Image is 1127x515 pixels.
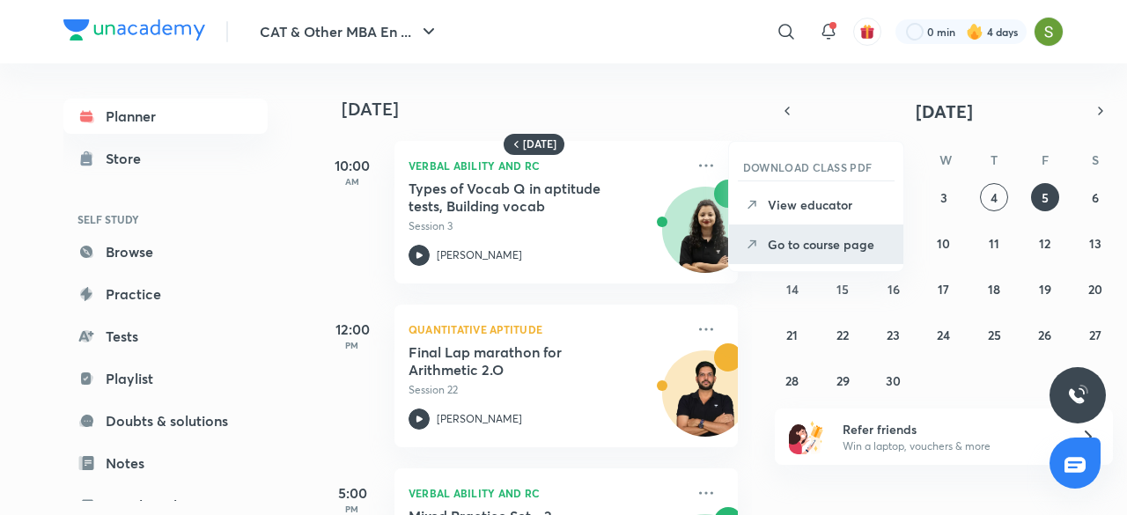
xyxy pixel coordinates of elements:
[778,320,807,349] button: September 21, 2025
[836,281,849,298] abbr: September 15, 2025
[1081,320,1109,349] button: September 27, 2025
[789,419,824,454] img: referral
[989,235,999,252] abbr: September 11, 2025
[63,319,268,354] a: Tests
[880,366,908,394] button: September 30, 2025
[778,275,807,303] button: September 14, 2025
[663,196,748,281] img: Avatar
[799,99,1088,123] button: [DATE]
[1092,189,1099,206] abbr: September 6, 2025
[317,319,387,340] h5: 12:00
[317,340,387,350] p: PM
[437,411,522,427] p: [PERSON_NAME]
[409,218,685,234] p: Session 3
[829,366,857,394] button: September 29, 2025
[768,235,889,254] p: Go to course page
[1088,281,1102,298] abbr: September 20, 2025
[1031,320,1059,349] button: September 26, 2025
[1039,281,1051,298] abbr: September 19, 2025
[853,18,881,46] button: avatar
[663,360,748,445] img: Avatar
[1092,151,1099,168] abbr: Saturday
[437,247,522,263] p: [PERSON_NAME]
[1081,183,1109,211] button: September 6, 2025
[916,99,973,123] span: [DATE]
[937,327,950,343] abbr: September 24, 2025
[980,183,1008,211] button: September 4, 2025
[1081,275,1109,303] button: September 20, 2025
[786,281,799,298] abbr: September 14, 2025
[939,151,952,168] abbr: Wednesday
[991,189,998,206] abbr: September 4, 2025
[63,234,268,269] a: Browse
[317,155,387,176] h5: 10:00
[785,372,799,389] abbr: September 28, 2025
[63,204,268,234] h6: SELF STUDY
[409,482,685,504] p: Verbal Ability and RC
[768,195,889,214] p: View educator
[1081,229,1109,257] button: September 13, 2025
[249,14,450,49] button: CAT & Other MBA En ...
[843,438,1059,454] p: Win a laptop, vouchers & more
[63,19,205,45] a: Company Logo
[880,275,908,303] button: September 16, 2025
[980,229,1008,257] button: September 11, 2025
[778,366,807,394] button: September 28, 2025
[836,327,849,343] abbr: September 22, 2025
[1038,327,1051,343] abbr: September 26, 2025
[523,137,556,151] h6: [DATE]
[988,281,1000,298] abbr: September 18, 2025
[1042,189,1049,206] abbr: September 5, 2025
[966,23,983,40] img: streak
[859,24,875,40] img: avatar
[836,372,850,389] abbr: September 29, 2025
[409,382,685,398] p: Session 22
[786,327,798,343] abbr: September 21, 2025
[1067,385,1088,406] img: ttu
[409,180,628,215] h5: Types of Vocab Q in aptitude tests, Building vocab
[317,482,387,504] h5: 5:00
[317,504,387,514] p: PM
[63,141,268,176] a: Store
[930,320,958,349] button: September 24, 2025
[887,327,900,343] abbr: September 23, 2025
[1031,229,1059,257] button: September 12, 2025
[743,159,873,175] h6: DOWNLOAD CLASS PDF
[63,99,268,134] a: Planner
[1089,235,1101,252] abbr: September 13, 2025
[938,281,949,298] abbr: September 17, 2025
[409,319,685,340] p: Quantitative Aptitude
[980,275,1008,303] button: September 18, 2025
[63,361,268,396] a: Playlist
[940,189,947,206] abbr: September 3, 2025
[829,320,857,349] button: September 22, 2025
[1031,183,1059,211] button: September 5, 2025
[1031,275,1059,303] button: September 19, 2025
[930,183,958,211] button: September 3, 2025
[930,229,958,257] button: September 10, 2025
[829,275,857,303] button: September 15, 2025
[937,235,950,252] abbr: September 10, 2025
[991,151,998,168] abbr: Thursday
[317,176,387,187] p: AM
[1089,327,1101,343] abbr: September 27, 2025
[930,275,958,303] button: September 17, 2025
[886,372,901,389] abbr: September 30, 2025
[1034,17,1064,47] img: Samridhi Vij
[1039,235,1050,252] abbr: September 12, 2025
[888,281,900,298] abbr: September 16, 2025
[63,445,268,481] a: Notes
[409,155,685,176] p: Verbal Ability and RC
[106,148,151,169] div: Store
[980,320,1008,349] button: September 25, 2025
[63,276,268,312] a: Practice
[880,320,908,349] button: September 23, 2025
[1042,151,1049,168] abbr: Friday
[63,19,205,40] img: Company Logo
[409,343,628,379] h5: Final Lap marathon for Arithmetic 2.O
[843,420,1059,438] h6: Refer friends
[63,403,268,438] a: Doubts & solutions
[988,327,1001,343] abbr: September 25, 2025
[342,99,755,120] h4: [DATE]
